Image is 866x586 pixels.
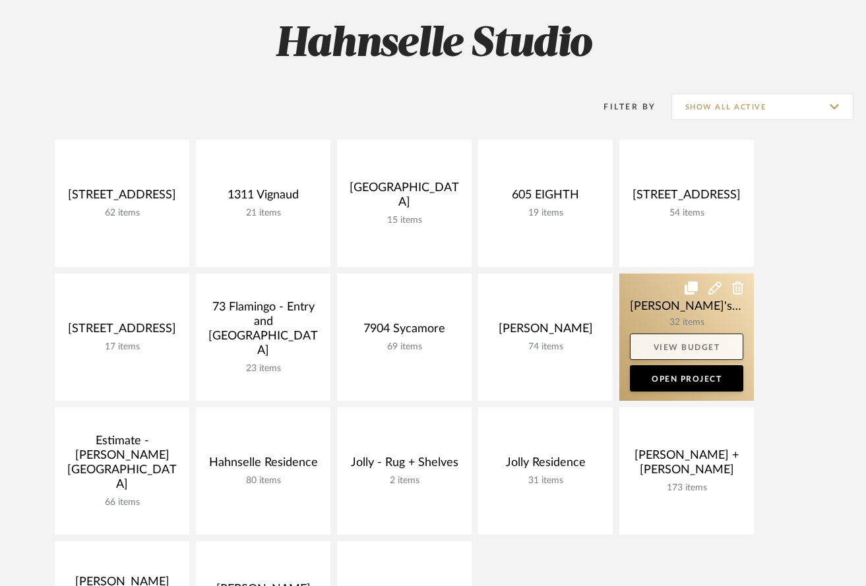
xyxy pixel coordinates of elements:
div: [STREET_ADDRESS] [65,322,179,341]
div: [STREET_ADDRESS] [65,188,179,208]
div: 15 items [348,215,461,226]
div: 54 items [630,208,743,219]
div: 69 items [348,341,461,353]
div: 73 Flamingo - Entry and [GEOGRAPHIC_DATA] [206,300,320,363]
div: [GEOGRAPHIC_DATA] [348,181,461,215]
div: 62 items [65,208,179,219]
div: 21 items [206,208,320,219]
div: Jolly Residence [489,455,602,475]
a: Open Project [630,365,743,392]
div: 2 items [348,475,461,486]
div: [PERSON_NAME] [489,322,602,341]
div: Hahnselle Residence [206,455,320,475]
div: 23 items [206,363,320,374]
a: View Budget [630,334,743,360]
div: 31 items [489,475,602,486]
div: 17 items [65,341,179,353]
div: Filter By [587,100,656,113]
div: 66 items [65,497,179,508]
div: [STREET_ADDRESS] [630,188,743,208]
div: Estimate - [PERSON_NAME][GEOGRAPHIC_DATA] [65,434,179,497]
div: 1311 Vignaud [206,188,320,208]
div: 19 items [489,208,602,219]
div: 74 items [489,341,602,353]
div: 605 EIGHTH [489,188,602,208]
div: 80 items [206,475,320,486]
div: 173 items [630,483,743,494]
div: 7904 Sycamore [348,322,461,341]
div: Jolly - Rug + Shelves [348,455,461,475]
div: [PERSON_NAME] + [PERSON_NAME] [630,448,743,483]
